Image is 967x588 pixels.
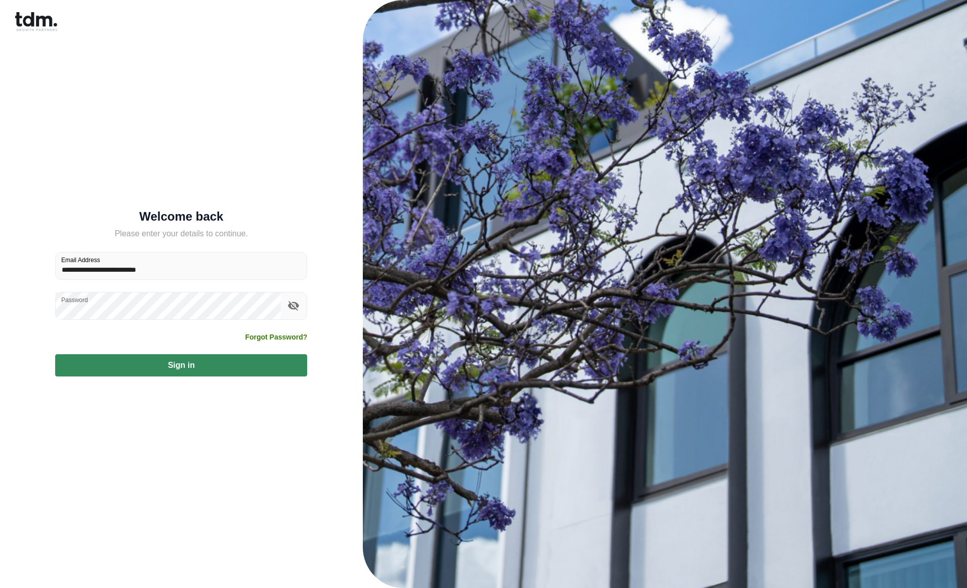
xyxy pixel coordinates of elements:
[245,332,307,342] a: Forgot Password?
[55,212,307,222] h5: Welcome back
[61,296,88,304] label: Password
[55,228,307,240] h5: Please enter your details to continue.
[55,354,307,376] button: Sign in
[61,256,100,264] label: Email Address
[285,297,302,314] button: toggle password visibility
